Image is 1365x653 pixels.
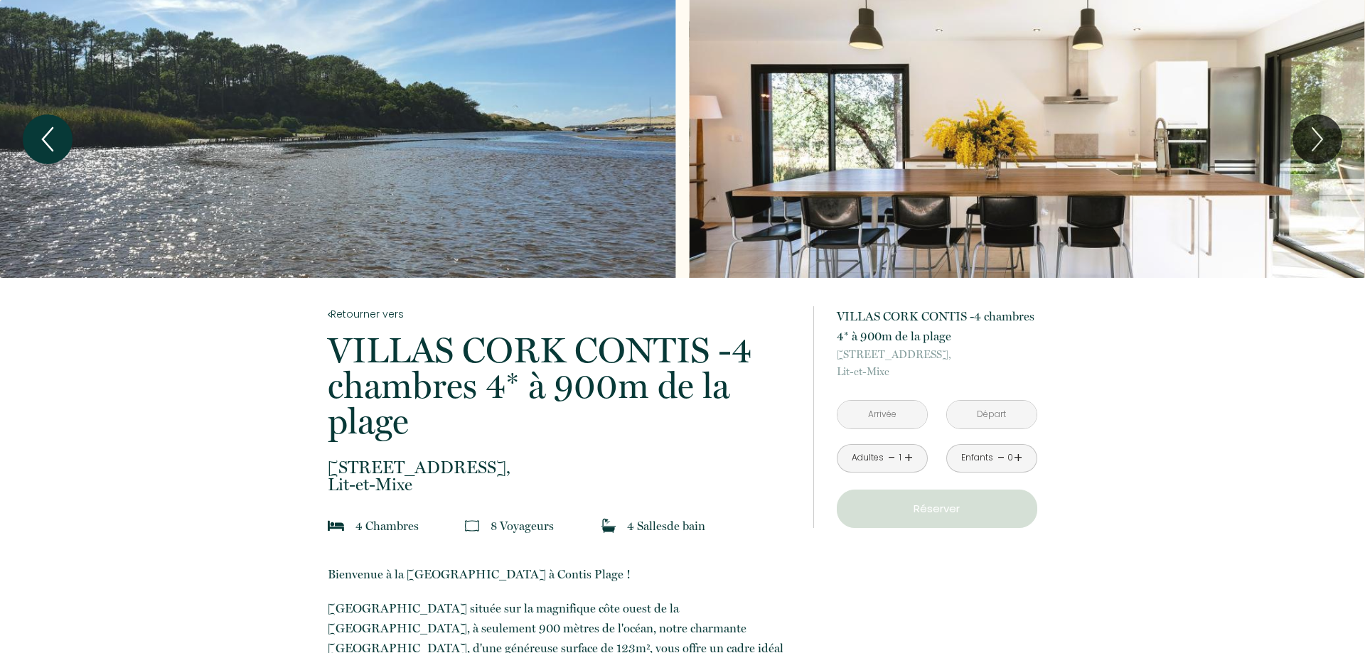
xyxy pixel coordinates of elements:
a: + [1014,447,1022,469]
p: Bienvenue à la [GEOGRAPHIC_DATA] à Contis Plage ! [328,564,794,584]
a: Retourner vers [328,306,794,322]
input: Départ [947,401,1037,428]
div: 1 [896,451,904,465]
a: - [888,447,896,469]
p: Réserver [842,500,1032,517]
span: [STREET_ADDRESS], [328,459,794,476]
p: VILLAS CORK CONTIS -4 chambres 4* à 900m de la plage [328,333,794,439]
a: + [904,447,913,469]
span: s [549,519,554,533]
button: Next [1292,114,1342,164]
p: 4 Salle de bain [627,516,705,536]
button: Réserver [837,490,1037,528]
div: 0 [1007,451,1014,465]
span: s [414,519,419,533]
div: Enfants [961,451,993,465]
p: Lit-et-Mixe [837,346,1037,380]
p: 4 Chambre [355,516,419,536]
span: [STREET_ADDRESS], [837,346,1037,363]
div: Adultes [852,451,884,465]
p: VILLAS CORK CONTIS -4 chambres 4* à 900m de la plage [837,306,1037,346]
p: 8 Voyageur [491,516,554,536]
p: Lit-et-Mixe [328,459,794,493]
a: - [997,447,1005,469]
button: Previous [23,114,73,164]
img: guests [465,519,479,533]
input: Arrivée [837,401,927,428]
span: s [662,519,667,533]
